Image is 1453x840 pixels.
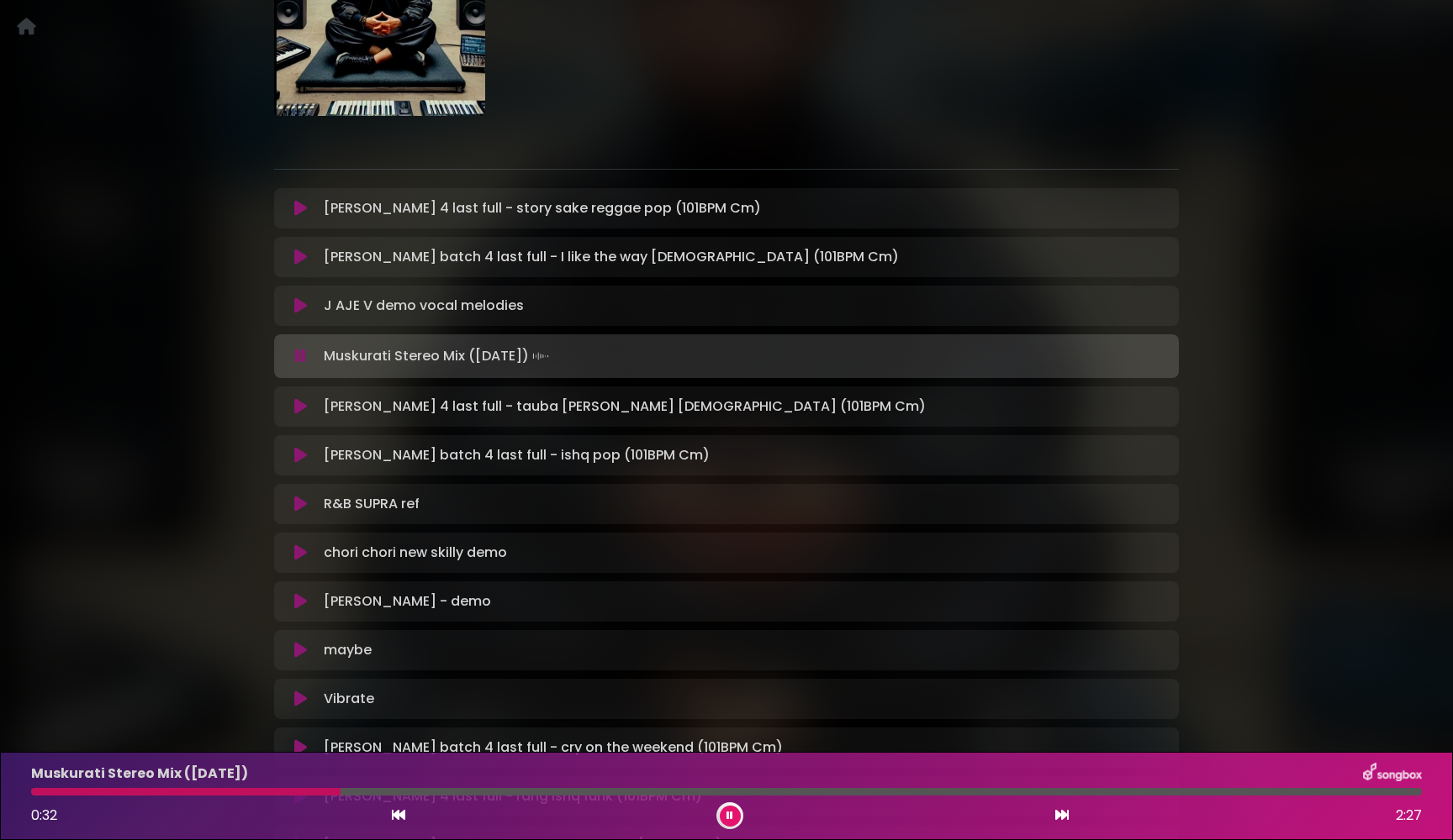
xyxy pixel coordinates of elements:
p: Muskurati Stereo Mix ([DATE]) [324,344,552,368]
p: Muskurati Stereo Mix ([DATE]) [31,764,248,784]
p: R&B SUPRA ref [324,494,420,514]
p: [PERSON_NAME] - demo [324,591,491,612]
img: songbox-logo-white.png [1363,763,1422,785]
p: Vibrate [324,689,374,709]
p: [PERSON_NAME] batch 4 last full - I like the way [DEMOGRAPHIC_DATA] (101BPM Cm) [324,247,899,267]
span: 2:27 [1396,806,1422,826]
p: J AJE V demo vocal melodies [324,296,524,316]
p: maybe [324,640,372,660]
img: waveform4.gif [529,344,552,368]
span: 0:32 [31,806,57,825]
p: [PERSON_NAME] 4 last full - tauba [PERSON_NAME] [DEMOGRAPHIC_DATA] (101BPM Cm) [324,396,926,417]
p: chori chori new skilly demo [324,543,507,563]
p: [PERSON_NAME] batch 4 last full - cry on the weekend (101BPM Cm) [324,738,783,758]
p: [PERSON_NAME] batch 4 last full - ishq pop (101BPM Cm) [324,445,710,465]
p: [PERSON_NAME] 4 last full - story sake reggae pop (101BPM Cm) [324,198,761,218]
